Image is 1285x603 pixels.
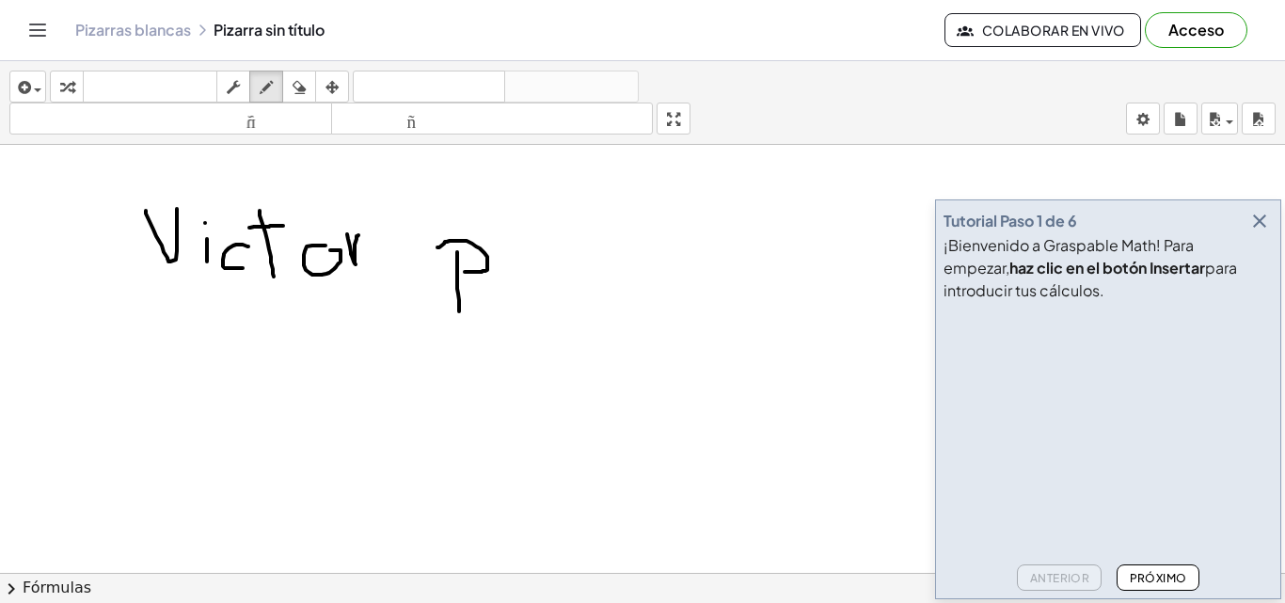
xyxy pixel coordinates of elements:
[1130,571,1187,585] font: Próximo
[1168,20,1224,40] font: Acceso
[23,579,91,596] font: Fórmulas
[9,103,332,135] button: tamaño_del_formato
[357,78,500,96] font: deshacer
[75,20,191,40] font: Pizarras blancas
[1145,12,1247,48] button: Acceso
[23,15,53,45] button: Cambiar navegación
[83,71,217,103] button: teclado
[1009,258,1205,278] font: haz clic en el botón Insertar
[75,21,191,40] a: Pizarras blancas
[982,22,1125,39] font: Colaborar en vivo
[509,78,634,96] font: rehacer
[944,235,1194,278] font: ¡Bienvenido a Graspable Math! Para empezar,
[504,71,639,103] button: rehacer
[336,110,649,128] font: tamaño_del_formato
[331,103,654,135] button: tamaño_del_formato
[944,13,1141,47] button: Colaborar en vivo
[353,71,505,103] button: deshacer
[87,78,213,96] font: teclado
[14,110,327,128] font: tamaño_del_formato
[944,211,1077,230] font: Tutorial Paso 1 de 6
[1117,564,1198,591] button: Próximo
